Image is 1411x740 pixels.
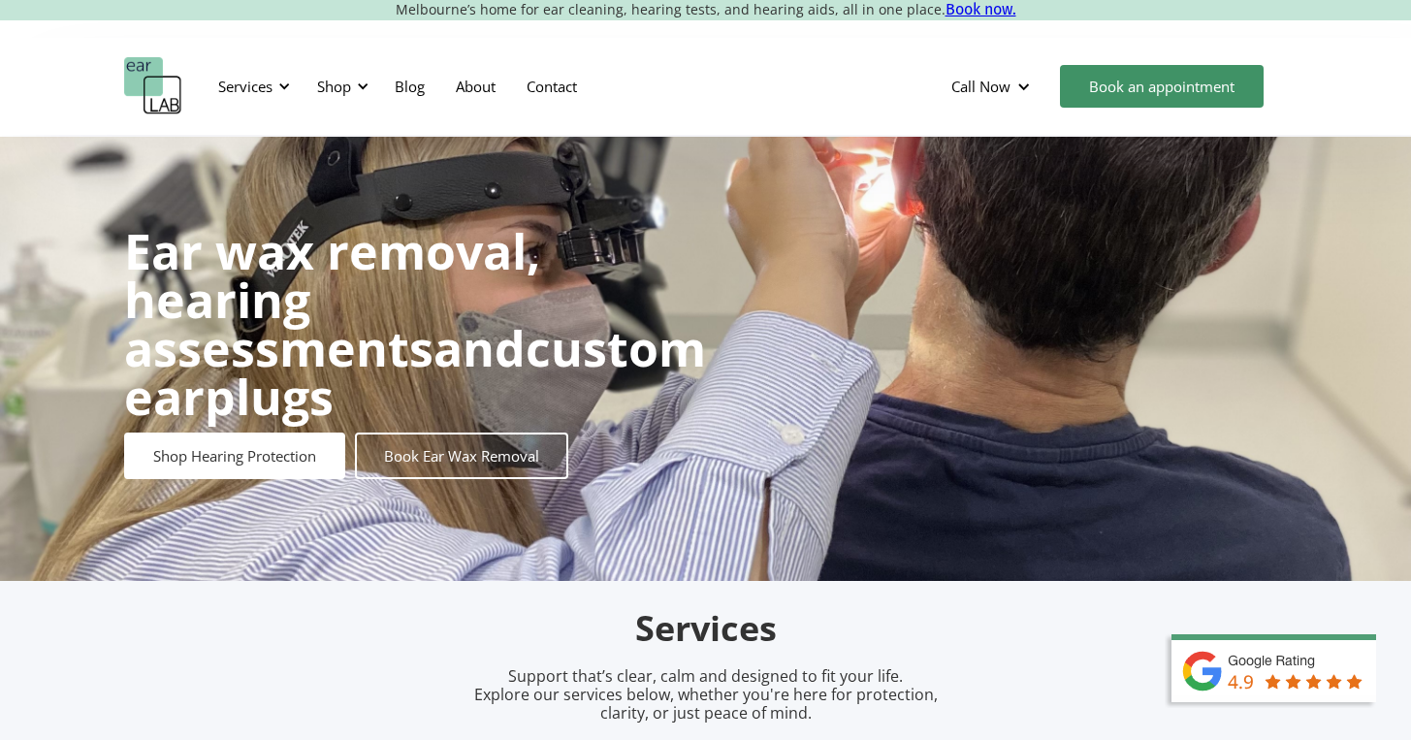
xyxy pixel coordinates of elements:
[124,218,540,381] strong: Ear wax removal, hearing assessments
[305,57,374,115] div: Shop
[951,77,1010,96] div: Call Now
[1060,65,1264,108] a: Book an appointment
[449,667,963,724] p: Support that’s clear, calm and designed to fit your life. Explore our services below, whether you...
[218,77,273,96] div: Services
[936,57,1050,115] div: Call Now
[250,606,1162,652] h2: Services
[355,433,568,479] a: Book Ear Wax Removal
[379,58,440,114] a: Blog
[317,77,351,96] div: Shop
[124,315,706,430] strong: custom earplugs
[124,433,345,479] a: Shop Hearing Protection
[440,58,511,114] a: About
[511,58,593,114] a: Contact
[124,227,706,421] h1: and
[207,57,296,115] div: Services
[124,57,182,115] a: home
